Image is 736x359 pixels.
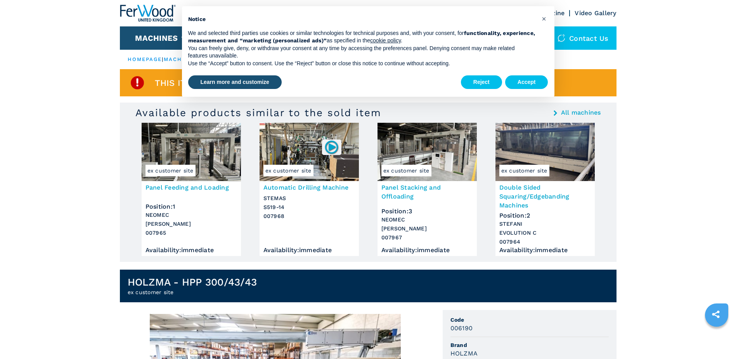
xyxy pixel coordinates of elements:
a: Panel Feeding and Loading NEOMEC AXEL Cex customer sitePanel Feeding and LoadingPosition:1NEOMEC[... [142,123,241,256]
a: HOMEPAGE [128,56,162,62]
a: Double Sided Squaring/Edgebanding Machines STEFANI EVOLUTION Cex customer siteDouble Sided Squari... [495,123,595,256]
span: ex customer site [499,165,549,176]
button: Reject [461,75,502,89]
div: Contact us [550,26,617,50]
iframe: Chat [703,324,730,353]
a: Automatic Drilling Machine STEMAS S519-14ex customer site007968Automatic Drilling MachineSTEMASS5... [260,123,359,256]
h3: NEOMEC [PERSON_NAME] 007967 [381,215,473,242]
button: Learn more and customize [188,75,282,89]
h2: ex customer site [128,288,257,296]
h3: STEFANI EVOLUTION C 007964 [499,220,591,246]
span: This item is already sold [155,78,278,87]
span: ex customer site [145,165,196,176]
img: Automatic Drilling Machine STEMAS S519-14 [260,123,359,181]
strong: functionality, experience, measurement and “marketing (personalized ads)” [188,30,535,44]
h3: Available products similar to the sold item [135,106,381,119]
p: We and selected third parties use cookies or similar technologies for technical purposes and, wit... [188,30,536,45]
img: 007968 [324,139,339,155]
h3: NEOMEC [PERSON_NAME] 007965 [145,211,237,237]
img: Panel Feeding and Loading NEOMEC AXEL C [142,123,241,181]
a: Panel Stacking and Offloading NEOMEC AXEL Cex customer sitePanel Stacking and OffloadingPosition:... [378,123,477,256]
span: Code [450,316,609,324]
img: Ferwood [120,5,176,22]
h3: Panel Stacking and Offloading [381,183,473,201]
h3: Automatic Drilling Machine [263,183,355,192]
div: Availability : immediate [263,248,355,252]
img: SoldProduct [130,75,145,91]
h3: 006190 [450,324,473,333]
h3: HOLZMA [450,349,478,358]
h3: STEMAS S519-14 007968 [263,194,355,221]
img: Panel Stacking and Offloading NEOMEC AXEL C [378,123,477,181]
div: Position : 3 [381,206,473,213]
div: Position : 2 [499,210,591,218]
a: machines [164,56,197,62]
h3: Panel Feeding and Loading [145,183,237,192]
button: Close this notice [538,12,551,25]
a: All machines [561,110,601,116]
div: Position : 1 [145,201,237,209]
a: sharethis [706,305,726,324]
h2: Notice [188,16,536,23]
span: ex customer site [263,165,313,176]
h3: Double Sided Squaring/Edgebanding Machines [499,183,591,210]
a: Video Gallery [575,9,616,17]
span: ex customer site [381,165,431,176]
span: Brand [450,341,609,349]
a: cookie policy [370,37,401,44]
button: Accept [505,75,548,89]
div: Availability : immediate [145,248,237,252]
button: Machines [135,33,178,43]
div: Availability : immediate [381,248,473,252]
span: | [162,56,163,62]
p: Use the “Accept” button to consent. Use the “Reject” button or close this notice to continue with... [188,60,536,68]
div: Availability : immediate [499,248,591,252]
h1: HOLZMA - HPP 300/43/43 [128,276,257,288]
span: × [542,14,546,23]
p: You can freely give, deny, or withdraw your consent at any time by accessing the preferences pane... [188,45,536,60]
img: Contact us [558,34,565,42]
img: Double Sided Squaring/Edgebanding Machines STEFANI EVOLUTION C [495,123,595,181]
